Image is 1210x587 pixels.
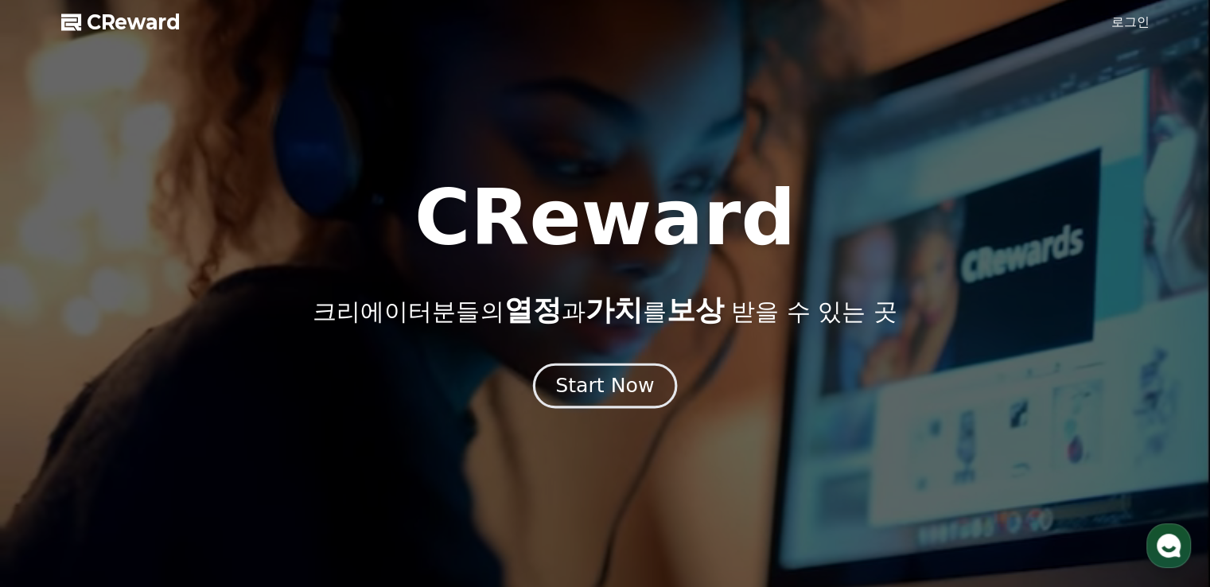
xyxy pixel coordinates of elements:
p: 크리에이터분들의 과 를 받을 수 있는 곳 [313,294,897,326]
button: Start Now [533,363,677,409]
span: CReward [87,10,181,35]
span: 홈 [50,479,60,492]
span: 가치 [585,293,642,326]
span: 설정 [246,479,265,492]
div: Start Now [555,372,654,399]
a: 설정 [205,455,305,495]
span: 보상 [666,293,723,326]
a: 홈 [5,455,105,495]
a: CReward [61,10,181,35]
a: 대화 [105,455,205,495]
span: 열정 [504,293,561,326]
a: Start Now [536,380,674,395]
h1: CReward [414,180,796,256]
a: 로그인 [1111,13,1150,32]
span: 대화 [146,480,165,492]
